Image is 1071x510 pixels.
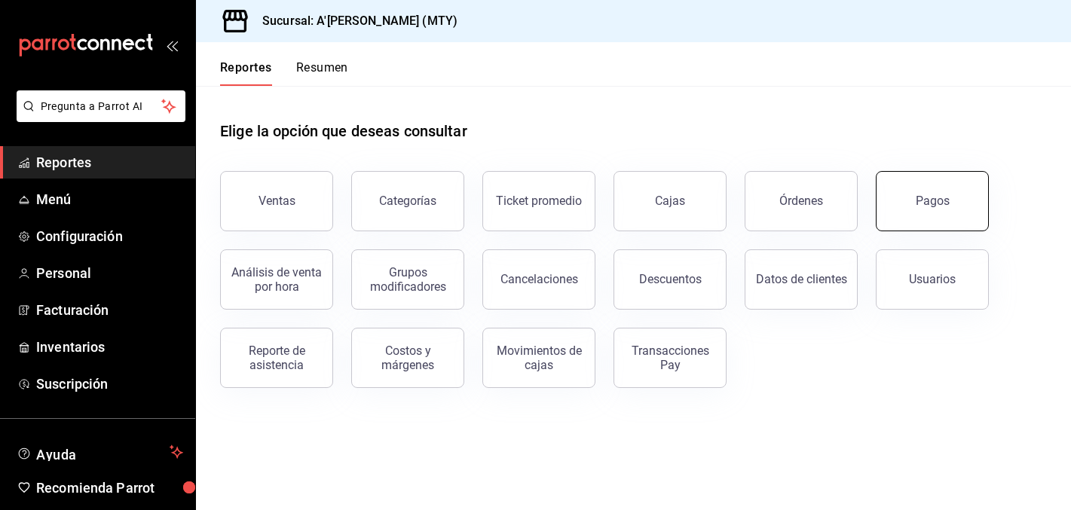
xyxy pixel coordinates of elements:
div: Ventas [259,194,295,208]
div: Ticket promedio [496,194,582,208]
span: Recomienda Parrot [36,478,183,498]
button: Ventas [220,171,333,231]
div: Cancelaciones [500,272,578,286]
div: Grupos modificadores [361,265,454,294]
span: Ayuda [36,443,164,461]
div: navigation tabs [220,60,348,86]
span: Menú [36,189,183,209]
a: Cajas [614,171,727,231]
button: Costos y márgenes [351,328,464,388]
button: Movimientos de cajas [482,328,595,388]
h1: Elige la opción que deseas consultar [220,120,467,142]
h3: Sucursal: A'[PERSON_NAME] (MTY) [250,12,457,30]
button: Cancelaciones [482,249,595,310]
div: Órdenes [779,194,823,208]
div: Descuentos [639,272,702,286]
div: Reporte de asistencia [230,344,323,372]
span: Personal [36,263,183,283]
button: Descuentos [614,249,727,310]
div: Movimientos de cajas [492,344,586,372]
span: Inventarios [36,337,183,357]
span: Facturación [36,300,183,320]
span: Reportes [36,152,183,173]
button: Usuarios [876,249,989,310]
div: Categorías [379,194,436,208]
button: Transacciones Pay [614,328,727,388]
div: Transacciones Pay [623,344,717,372]
button: Ticket promedio [482,171,595,231]
button: Órdenes [745,171,858,231]
button: Análisis de venta por hora [220,249,333,310]
button: open_drawer_menu [166,39,178,51]
div: Costos y márgenes [361,344,454,372]
button: Grupos modificadores [351,249,464,310]
button: Reporte de asistencia [220,328,333,388]
button: Pagos [876,171,989,231]
div: Datos de clientes [756,272,847,286]
span: Suscripción [36,374,183,394]
button: Categorías [351,171,464,231]
a: Pregunta a Parrot AI [11,109,185,125]
span: Pregunta a Parrot AI [41,99,162,115]
button: Pregunta a Parrot AI [17,90,185,122]
button: Reportes [220,60,272,86]
div: Usuarios [909,272,956,286]
div: Pagos [916,194,950,208]
span: Configuración [36,226,183,246]
button: Datos de clientes [745,249,858,310]
div: Cajas [655,192,686,210]
div: Análisis de venta por hora [230,265,323,294]
button: Resumen [296,60,348,86]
